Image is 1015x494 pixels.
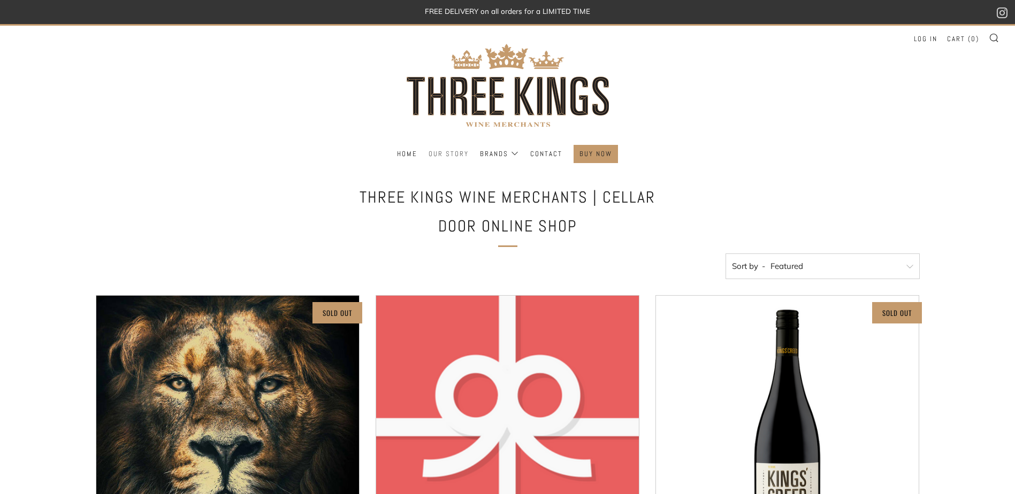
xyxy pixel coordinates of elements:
[480,145,519,163] a: Brands
[401,26,615,145] img: three kings wine merchants
[347,183,668,241] h1: Three Kings Wine Merchants | Cellar Door Online Shop
[882,306,912,320] p: Sold Out
[914,30,937,48] a: Log in
[971,34,976,43] span: 0
[429,145,469,163] a: Our Story
[947,30,979,48] a: Cart (0)
[530,145,562,163] a: Contact
[397,145,417,163] a: Home
[323,306,352,320] p: Sold Out
[579,145,612,163] a: BUY NOW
